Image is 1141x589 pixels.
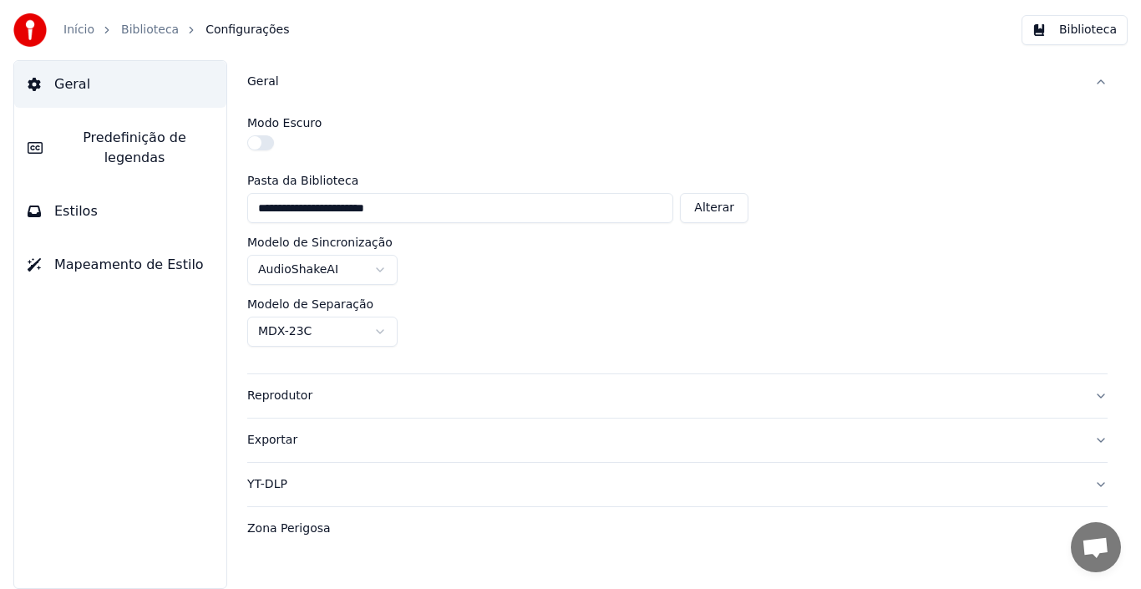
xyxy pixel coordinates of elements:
[13,13,47,47] img: youka
[1022,15,1128,45] button: Biblioteca
[54,74,90,94] span: Geral
[247,74,1081,90] div: Geral
[1071,522,1121,572] div: Bate-papo aberto
[247,298,373,310] label: Modelo de Separação
[56,128,213,168] span: Predefinição de legendas
[247,104,1108,373] div: Geral
[247,463,1108,506] button: YT-DLP
[247,432,1081,449] div: Exportar
[247,374,1108,418] button: Reprodutor
[247,419,1108,462] button: Exportar
[247,236,393,248] label: Modelo de Sincronização
[247,520,1081,537] div: Zona Perigosa
[247,117,322,129] label: Modo Escuro
[14,114,226,181] button: Predefinição de legendas
[14,241,226,288] button: Mapeamento de Estilo
[54,255,204,275] span: Mapeamento de Estilo
[247,60,1108,104] button: Geral
[54,201,98,221] span: Estilos
[121,22,179,38] a: Biblioteca
[63,22,94,38] a: Início
[14,188,226,235] button: Estilos
[247,175,748,186] label: Pasta da Biblioteca
[680,193,748,223] button: Alterar
[205,22,289,38] span: Configurações
[247,507,1108,551] button: Zona Perigosa
[63,22,289,38] nav: breadcrumb
[14,61,226,108] button: Geral
[247,476,1081,493] div: YT-DLP
[247,388,1081,404] div: Reprodutor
